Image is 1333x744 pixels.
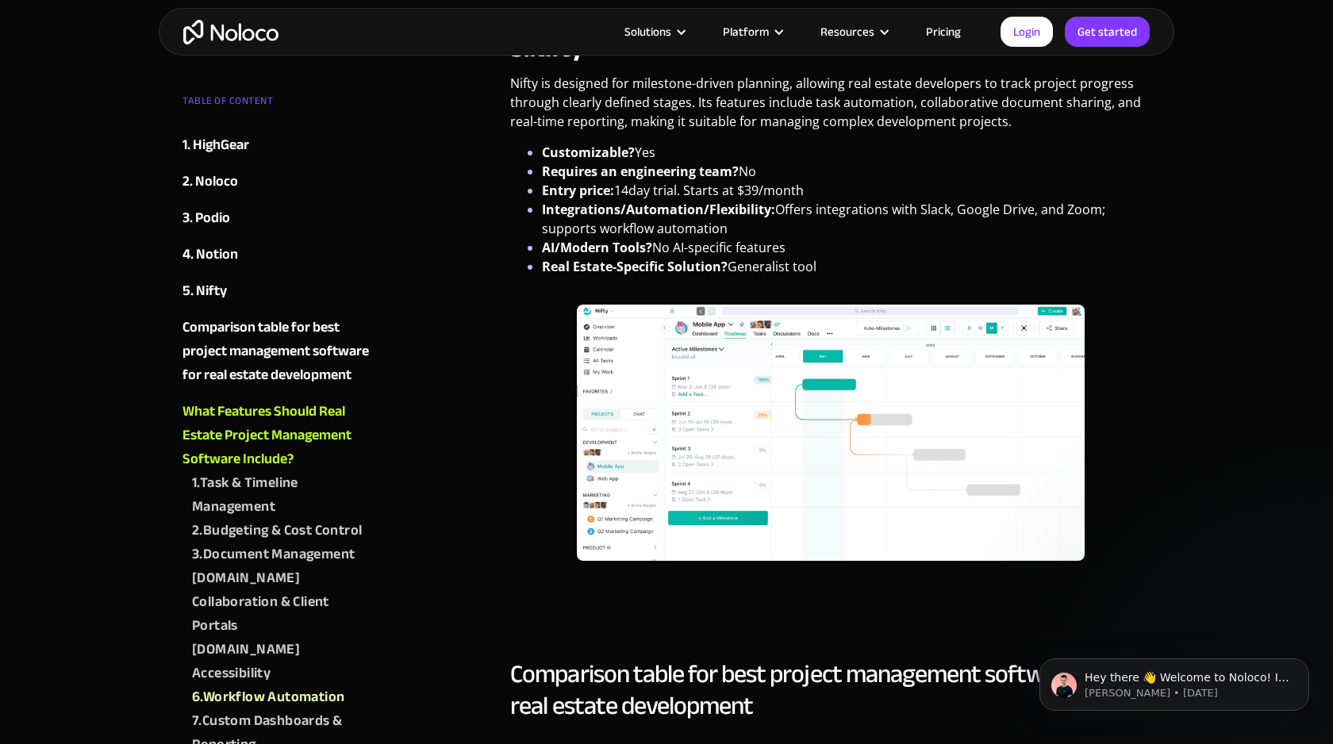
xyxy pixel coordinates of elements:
[182,170,375,194] a: 2. Noloco
[906,21,981,42] a: Pricing
[542,182,614,199] strong: Entry price:
[542,257,1151,276] li: Generalist tool
[192,638,375,685] a: [DOMAIN_NAME] Accessibility
[542,162,1151,181] li: No
[182,243,375,267] a: 4. Notion
[542,200,1151,238] li: Offers integrations with Slack, Google Drive, and Zoom; supports workflow automation
[820,21,874,42] div: Resources
[182,206,375,230] a: 3. Podio
[192,685,375,709] a: 6.Workflow Automation
[182,170,238,194] div: 2. Noloco
[192,685,344,709] div: 6.Workflow Automation
[542,258,728,275] strong: Real Estate-Specific Solution?
[182,316,375,387] a: Comparison table for best project management software for real estate development
[542,201,775,218] strong: Integrations/Automation/Flexibility:
[182,279,375,303] a: 5. Nifty
[182,279,227,303] div: 5. Nifty
[723,21,769,42] div: Platform
[801,21,906,42] div: Resources
[192,543,355,566] div: 3.Document Management
[510,589,1151,620] p: ‍
[192,471,375,519] a: 1.Task & Timeline Management
[182,133,375,157] a: 1. HighGear
[542,238,1151,257] li: No AI-specific features
[624,21,671,42] div: Solutions
[1016,625,1333,736] iframe: Intercom notifications message
[182,400,375,471] a: What Features Should Real Estate Project Management Software Include?
[542,181,1151,200] li: 14day trial. Starts at $39/month
[1065,17,1150,47] a: Get started
[510,658,1151,722] h2: Comparison table for best project management software for real estate development
[542,239,652,256] strong: AI/Modern Tools?
[192,566,375,638] a: [DOMAIN_NAME] Collaboration & Client Portals
[192,519,375,543] a: 2.Budgeting & Cost Control
[703,21,801,42] div: Platform
[542,143,1151,162] li: Yes
[510,74,1151,143] p: Nifty is designed for milestone-driven planning, allowing real estate developers to track project...
[192,543,375,566] a: 3.Document Management
[542,144,635,161] strong: Customizable?
[182,206,230,230] div: 3. Podio
[605,21,703,42] div: Solutions
[542,163,739,180] strong: Requires an engineering team?
[192,519,362,543] div: 2.Budgeting & Cost Control
[182,89,375,121] div: TABLE OF CONTENT
[183,20,279,44] a: home
[182,133,249,157] div: 1. HighGear
[182,243,238,267] div: 4. Notion
[1001,17,1053,47] a: Login
[577,305,1085,561] img: Nifty™ | The Ultimate All-in-One Hub for Every Project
